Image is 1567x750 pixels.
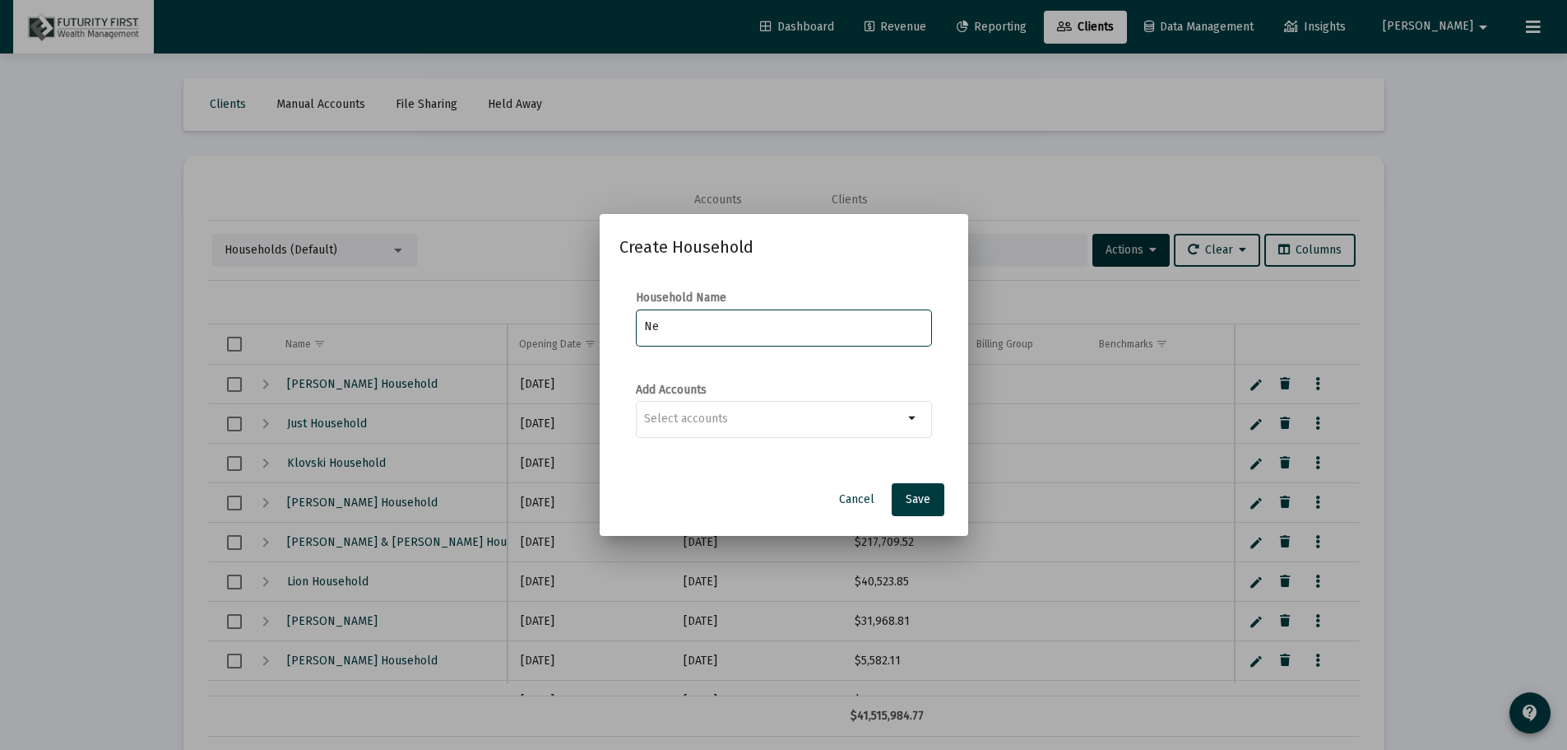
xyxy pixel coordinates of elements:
label: Household Name [636,291,726,305]
span: Save [906,492,930,506]
span: Cancel [839,492,874,506]
label: Add Accounts [636,383,707,397]
h2: Create Household [619,234,948,260]
mat-icon: arrow_drop_down [903,408,923,428]
mat-chip-list: Selection [644,409,903,429]
button: Save [892,483,944,516]
input: e.g. Smith Household [644,320,923,333]
button: Cancel [826,483,888,516]
input: Select accounts [644,412,903,426]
